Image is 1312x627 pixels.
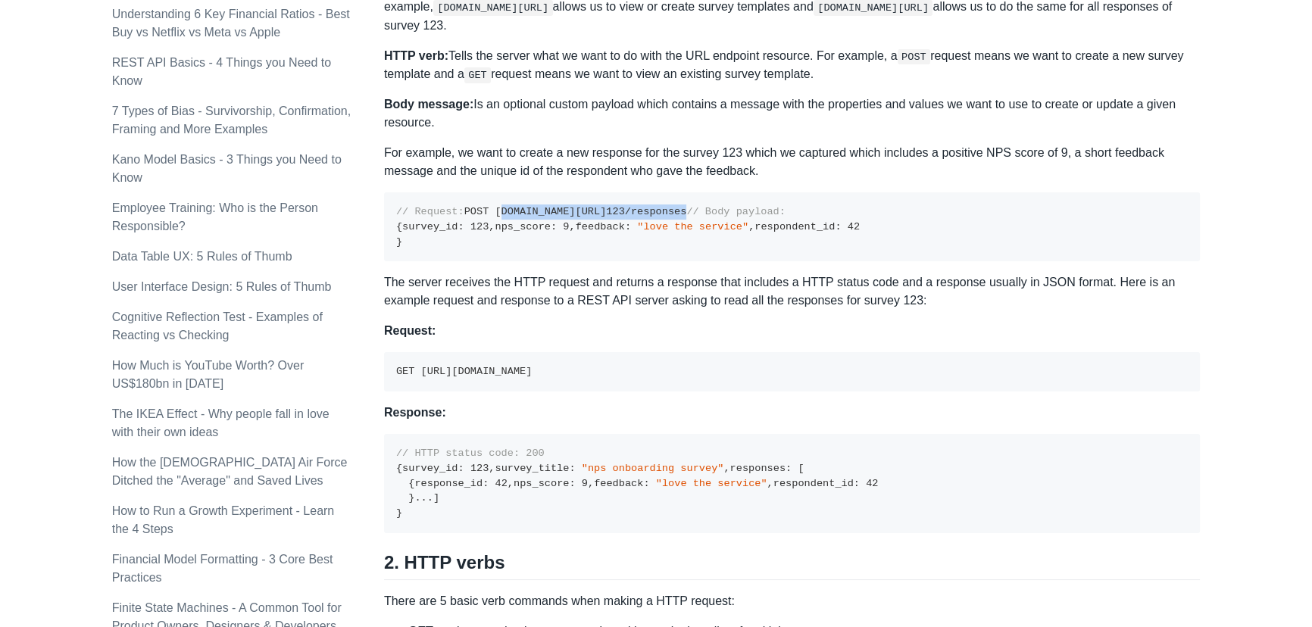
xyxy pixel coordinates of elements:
span: { [396,463,402,474]
span: 42 [495,478,507,489]
span: 9 [582,478,588,489]
span: : [569,478,575,489]
span: } [396,236,402,248]
h2: 2. HTTP verbs [384,551,1200,580]
span: // Body payload: [686,206,786,217]
span: 123 [606,206,624,217]
span: ] [433,492,439,504]
span: , [508,478,514,489]
span: 42 [866,478,878,489]
a: Cognitive Reflection Test - Examples of Reacting vs Checking [112,310,323,342]
a: How to Run a Growth Experiment - Learn the 4 Steps [112,504,334,535]
code: POST [DOMAIN_NAME][URL] /responses survey_id nps_score feedback respondent_id [396,206,860,247]
span: [ [798,463,804,474]
a: 7 Types of Bias - Survivorship, Confirmation, Framing and More Examples [112,104,351,136]
span: : [625,221,631,232]
span: , [723,463,729,474]
span: : [854,478,860,489]
span: "nps onboarding survey" [582,463,724,474]
p: Is an optional custom payload which contains a message with the properties and values we want to ... [384,95,1200,132]
a: How Much is YouTube Worth? Over US$180bn in [DATE] [112,359,304,390]
a: REST API Basics - 4 Things you Need to Know [112,56,331,87]
p: Tells the server what we want to do with the URL endpoint resource. For example, a request means ... [384,47,1200,84]
span: : [483,478,489,489]
span: , [767,478,773,489]
span: "love the service" [656,478,767,489]
p: The server receives the HTTP request and returns a response that includes a HTTP status code and ... [384,273,1200,310]
strong: Body message: [384,98,473,111]
span: : [458,221,464,232]
span: , [489,463,495,474]
span: , [489,221,495,232]
a: Financial Model Formatting - 3 Core Best Practices [112,553,333,584]
span: 42 [848,221,860,232]
a: Data Table UX: 5 Rules of Thumb [112,250,292,263]
code: GET [464,67,491,83]
strong: Request: [384,324,436,337]
span: "love the service" [637,221,748,232]
a: How the [DEMOGRAPHIC_DATA] Air Force Ditched the "Average" and Saved Lives [112,456,348,487]
a: Employee Training: Who is the Person Responsible? [112,201,318,232]
code: GET [URL][DOMAIN_NAME] [396,366,532,377]
p: There are 5 basic verb commands when making a HTTP request: [384,592,1200,610]
span: } [408,492,414,504]
span: { [396,221,402,232]
span: : [458,463,464,474]
span: 123 [470,463,489,474]
span: 123 [470,221,489,232]
code: survey_id survey_title responses response_id nps_score feedback respondent_id ... [396,448,879,519]
span: { [408,478,414,489]
span: // Request: [396,206,464,217]
span: : [786,463,792,474]
a: The IKEA Effect - Why people fall in love with their own ideas [112,407,330,438]
span: : [643,478,649,489]
span: : [835,221,841,232]
strong: Response: [384,406,446,419]
span: : [569,463,575,474]
span: , [588,478,594,489]
span: // HTTP status code: 200 [396,448,545,459]
span: , [569,221,575,232]
p: For example, we want to create a new response for the survey 123 which we captured which includes... [384,144,1200,180]
span: , [748,221,754,232]
code: POST [898,49,931,64]
a: User Interface Design: 5 Rules of Thumb [112,280,332,293]
span: : [551,221,557,232]
a: Kano Model Basics - 3 Things you Need to Know [112,153,342,184]
span: } [396,507,402,519]
span: 9 [563,221,569,232]
a: Understanding 6 Key Financial Ratios - Best Buy vs Netflix vs Meta vs Apple [112,8,350,39]
strong: HTTP verb: [384,49,448,62]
